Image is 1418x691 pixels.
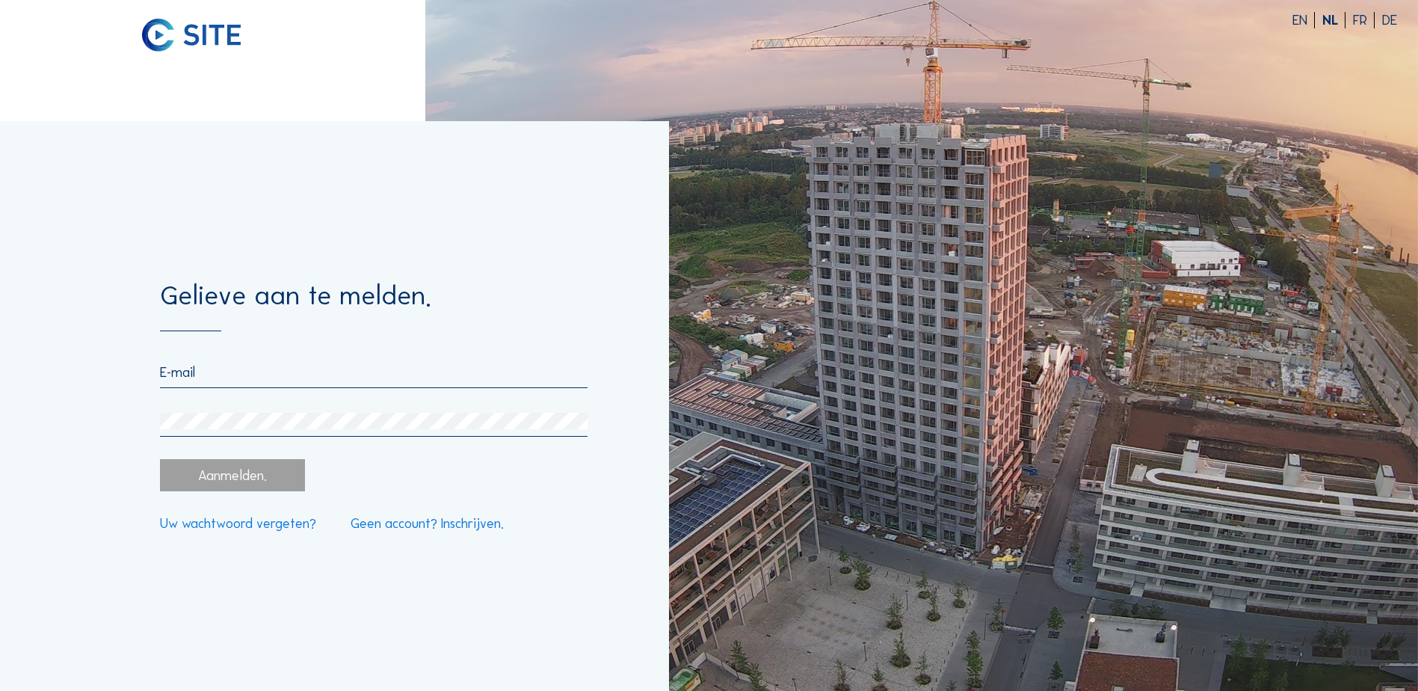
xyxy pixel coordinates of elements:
[351,517,504,530] a: Geen account? Inschrijven.
[1382,13,1397,27] div: DE
[160,282,588,331] div: Gelieve aan te melden.
[1322,13,1345,27] div: NL
[160,459,304,491] div: Aanmelden.
[1292,13,1315,27] div: EN
[160,364,588,381] input: E-mail
[1353,13,1375,27] div: FR
[142,19,241,52] img: C-SITE logo
[160,517,316,530] a: Uw wachtwoord vergeten?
